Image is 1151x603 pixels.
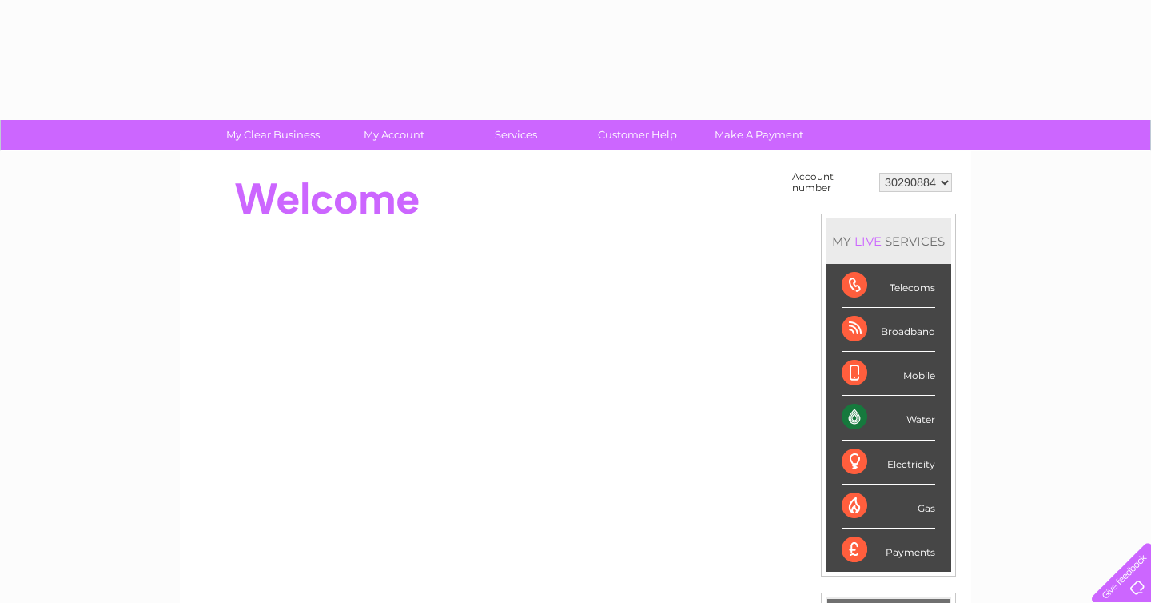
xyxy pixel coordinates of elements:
[842,529,935,572] div: Payments
[788,167,875,198] td: Account number
[842,396,935,440] div: Water
[693,120,825,150] a: Make A Payment
[207,120,339,150] a: My Clear Business
[842,441,935,485] div: Electricity
[450,120,582,150] a: Services
[851,234,885,249] div: LIVE
[842,352,935,396] div: Mobile
[826,218,951,264] div: MY SERVICES
[842,308,935,352] div: Broadband
[572,120,703,150] a: Customer Help
[329,120,460,150] a: My Account
[842,264,935,308] div: Telecoms
[842,485,935,529] div: Gas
